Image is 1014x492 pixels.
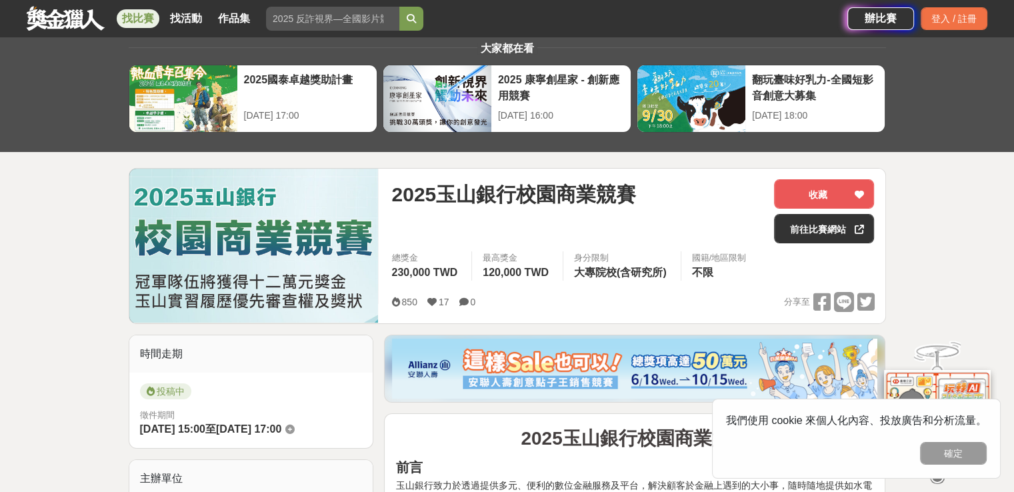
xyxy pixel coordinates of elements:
input: 2025 反詐視界—全國影片競賽 [266,7,399,31]
span: 230,000 TWD [391,267,457,278]
a: 翻玩臺味好乳力-全國短影音創意大募集[DATE] 18:00 [637,65,885,133]
a: 找活動 [165,9,207,28]
strong: 2025玉山銀行校園商業競賽 [521,428,749,449]
span: 最高獎金 [483,251,552,265]
div: 國籍/地區限制 [692,251,747,265]
strong: 前言 [395,460,422,475]
span: 分享至 [783,292,809,312]
img: Cover Image [129,169,379,323]
span: 2025玉山銀行校園商業競賽 [391,179,636,209]
img: dcc59076-91c0-4acb-9c6b-a1d413182f46.png [392,339,877,399]
span: 總獎金 [391,251,461,265]
a: 前往比賽網站 [774,214,874,243]
span: 大家都在看 [477,43,537,54]
span: 投稿中 [140,383,191,399]
button: 確定 [920,442,987,465]
img: d2146d9a-e6f6-4337-9592-8cefde37ba6b.png [884,370,991,459]
span: 120,000 TWD [483,267,549,278]
span: 0 [470,297,475,307]
button: 收藏 [774,179,874,209]
div: [DATE] 16:00 [498,109,624,123]
a: 2025國泰卓越獎助計畫[DATE] 17:00 [129,65,377,133]
span: 徵件期間 [140,410,175,420]
div: 時間走期 [129,335,373,373]
div: 2025國泰卓越獎助計畫 [244,72,370,102]
span: 850 [401,297,417,307]
div: [DATE] 18:00 [752,109,878,123]
a: 2025 康寧創星家 - 創新應用競賽[DATE] 16:00 [383,65,631,133]
span: 不限 [692,267,713,278]
div: 翻玩臺味好乳力-全國短影音創意大募集 [752,72,878,102]
a: 作品集 [213,9,255,28]
span: 17 [439,297,449,307]
span: [DATE] 15:00 [140,423,205,435]
a: 辦比賽 [847,7,914,30]
span: 至 [205,423,216,435]
div: 登入 / 註冊 [921,7,987,30]
div: 身分限制 [574,251,670,265]
div: 2025 康寧創星家 - 創新應用競賽 [498,72,624,102]
span: 我們使用 cookie 來個人化內容、投放廣告和分析流量。 [726,415,987,426]
span: 大專院校(含研究所) [574,267,667,278]
a: 找比賽 [117,9,159,28]
span: [DATE] 17:00 [216,423,281,435]
div: [DATE] 17:00 [244,109,370,123]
